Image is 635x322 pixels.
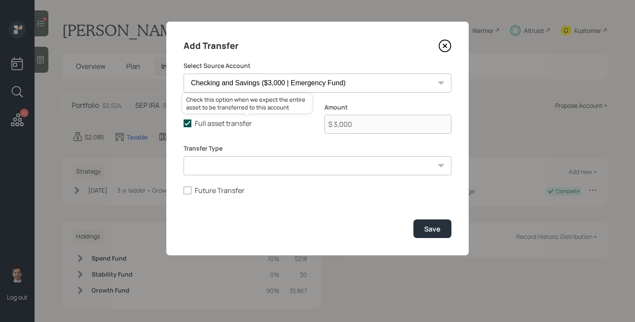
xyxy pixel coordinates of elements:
[324,103,451,112] label: Amount
[184,186,451,195] label: Future Transfer
[184,61,451,70] label: Select Source Account
[424,224,441,234] div: Save
[184,39,238,53] h4: Add Transfer
[184,144,451,153] label: Transfer Type
[413,219,451,238] button: Save
[184,119,311,128] label: Full asset transfer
